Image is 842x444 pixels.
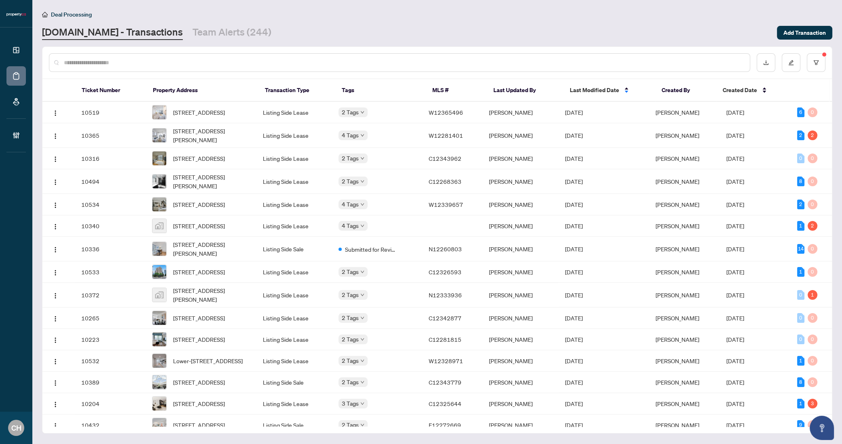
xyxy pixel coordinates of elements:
img: thumbnail-img [152,175,166,188]
div: 9 [797,420,804,430]
span: filter [813,60,819,65]
div: 1 [797,356,804,366]
span: [STREET_ADDRESS] [173,314,225,322]
span: [PERSON_NAME] [656,155,699,162]
td: [PERSON_NAME] [482,307,558,329]
span: C12343962 [429,155,461,162]
span: [PERSON_NAME] [656,268,699,276]
div: 8 [797,177,804,186]
span: [STREET_ADDRESS] [173,335,225,344]
span: [DATE] [726,268,744,276]
img: logo [6,12,26,17]
span: C12281815 [429,336,461,343]
img: thumbnail-img [152,265,166,279]
th: Property Address [146,79,258,102]
span: W12328971 [429,357,463,364]
span: Created Date [723,86,757,95]
td: [PERSON_NAME] [482,123,558,148]
td: 10389 [75,372,146,393]
td: Listing Side Lease [256,283,332,307]
th: MLS # [426,79,487,102]
span: [DATE] [726,400,744,407]
img: Logo [52,156,59,162]
span: [STREET_ADDRESS] [173,421,225,429]
td: Listing Side Lease [256,261,332,283]
td: 10336 [75,237,146,261]
span: [PERSON_NAME] [656,291,699,299]
div: 0 [808,154,817,163]
button: filter [807,53,825,72]
td: [PERSON_NAME] [482,169,558,194]
td: Listing Side Sale [256,372,332,393]
td: Listing Side Lease [256,393,332,415]
img: Logo [52,269,59,276]
span: [STREET_ADDRESS][PERSON_NAME] [173,240,250,258]
img: Logo [52,423,59,429]
div: 0 [808,200,817,209]
span: down [360,224,364,228]
span: [DATE] [726,291,744,299]
div: 2 [797,130,804,140]
span: C12343779 [429,379,461,386]
img: thumbnail-img [152,105,166,119]
img: thumbnail-img [152,332,166,346]
span: [PERSON_NAME] [656,132,699,139]
button: Logo [49,333,62,346]
span: Last Modified Date [570,86,619,95]
span: [DATE] [565,268,582,276]
div: 1 [797,267,804,277]
button: Logo [49,288,62,301]
span: [DATE] [565,421,582,429]
span: [PERSON_NAME] [656,314,699,322]
th: Transaction Type [258,79,335,102]
td: 10316 [75,148,146,169]
span: 4 Tags [342,221,359,230]
span: [DATE] [565,222,582,229]
span: [DATE] [565,314,582,322]
td: 10534 [75,194,146,215]
span: [PERSON_NAME] [656,178,699,185]
span: [DATE] [726,132,744,139]
div: 0 [808,420,817,430]
span: [PERSON_NAME] [656,109,699,116]
button: Logo [49,129,62,142]
div: 8 [797,377,804,387]
th: Last Updated By [487,79,563,102]
div: 0 [808,335,817,344]
td: 10532 [75,350,146,372]
td: [PERSON_NAME] [482,194,558,215]
th: Ticket Number [75,79,146,102]
span: C12342877 [429,314,461,322]
span: [DATE] [726,245,744,253]
td: [PERSON_NAME] [482,237,558,261]
span: 2 Tags [342,154,359,163]
span: [STREET_ADDRESS][PERSON_NAME] [173,126,250,144]
td: Listing Side Lease [256,307,332,329]
span: 2 Tags [342,290,359,299]
span: [STREET_ADDRESS] [173,221,225,230]
button: Logo [49,152,62,165]
img: Logo [52,358,59,365]
td: Listing Side Lease [256,102,332,123]
div: 6 [797,107,804,117]
td: 10494 [75,169,146,194]
span: down [360,133,364,137]
span: [STREET_ADDRESS] [173,399,225,408]
span: 2 Tags [342,313,359,322]
div: 0 [808,313,817,323]
td: Listing Side Sale [256,237,332,261]
div: 2 [808,221,817,231]
div: 2 [808,130,817,140]
div: 14 [797,244,804,254]
span: 2 Tags [342,335,359,344]
th: Created Date [716,79,787,102]
img: thumbnail-img [152,397,166,410]
td: [PERSON_NAME] [482,148,558,169]
span: [PERSON_NAME] [656,379,699,386]
img: thumbnail-img [152,354,166,368]
div: 1 [808,290,817,300]
span: [PERSON_NAME] [656,357,699,364]
span: [DATE] [726,314,744,322]
span: 2 Tags [342,420,359,429]
span: [DATE] [726,421,744,429]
